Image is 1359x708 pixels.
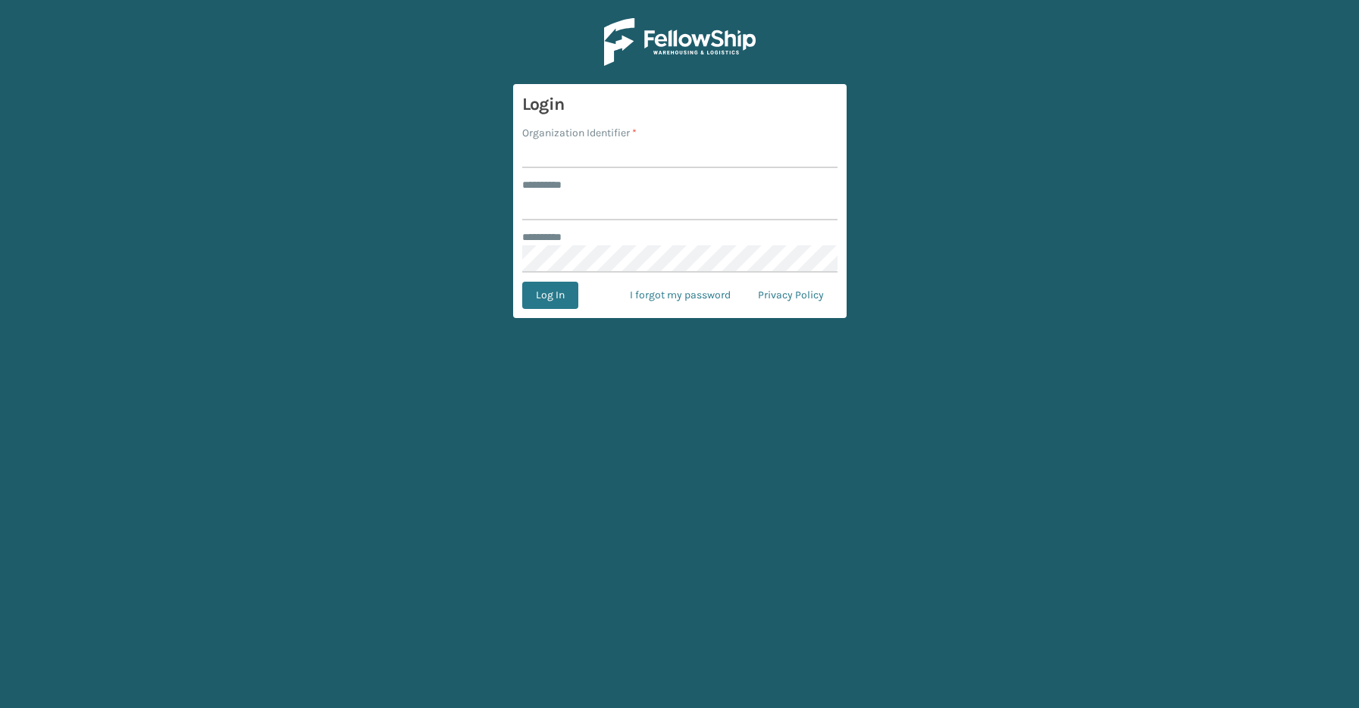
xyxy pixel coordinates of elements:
a: I forgot my password [616,282,744,309]
button: Log In [522,282,578,309]
label: Organization Identifier [522,125,637,141]
h3: Login [522,93,838,116]
a: Privacy Policy [744,282,838,309]
img: Logo [604,18,756,66]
